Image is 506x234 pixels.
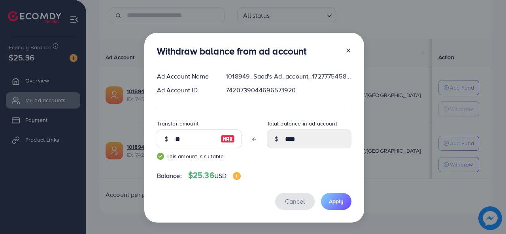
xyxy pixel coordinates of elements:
[285,197,305,206] span: Cancel
[233,172,241,180] img: image
[151,86,220,95] div: Ad Account ID
[275,193,315,210] button: Cancel
[321,193,351,210] button: Apply
[157,152,242,160] small: This amount is suitable
[188,170,241,180] h4: $25.36
[157,45,307,57] h3: Withdraw balance from ad account
[219,72,357,81] div: 1018949_Saad's Ad_account_1727775458643
[267,120,337,127] label: Total balance in ad account
[157,120,198,127] label: Transfer amount
[329,197,344,205] span: Apply
[219,86,357,95] div: 7420739044696571920
[221,134,235,144] img: image
[157,171,182,180] span: Balance:
[214,171,227,180] span: USD
[157,153,164,160] img: guide
[151,72,220,81] div: Ad Account Name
